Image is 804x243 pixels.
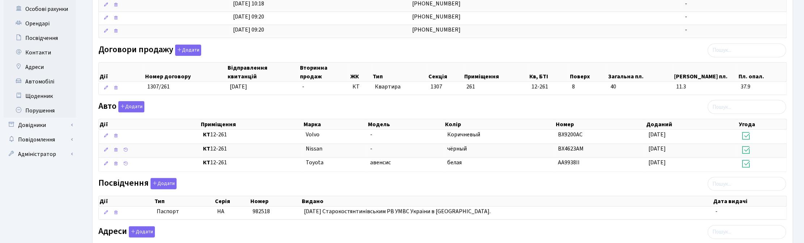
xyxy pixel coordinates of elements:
span: Коричневый [447,131,480,139]
th: Тип [154,196,215,206]
span: 1307/261 [147,83,170,91]
span: Toyota [306,158,323,166]
span: - [685,13,687,21]
span: белая [447,158,462,166]
span: [DATE] [648,158,666,166]
th: Серія [214,196,250,206]
th: [PERSON_NAME] пл. [673,63,738,82]
span: Квартира [375,83,425,91]
a: Довідники [4,118,76,132]
button: Адреси [129,226,155,238]
th: Марка [303,119,367,129]
th: Кв, БТІ [529,63,569,82]
a: Додати [173,43,201,56]
a: Контакти [4,45,76,60]
input: Пошук... [708,44,786,57]
span: [PHONE_NUMBER] [412,13,461,21]
label: Договори продажу [98,45,201,56]
label: Посвідчення [98,178,177,189]
span: [DATE] 09:20 [233,26,264,34]
th: Секція [428,63,464,82]
span: - [371,131,373,139]
button: Договори продажу [175,45,201,56]
span: АА9938ІІ [558,158,580,166]
b: КТ [203,131,210,139]
span: [PHONE_NUMBER] [412,26,461,34]
span: 982518 [253,207,270,215]
th: Колір [444,119,555,129]
th: Дата видачі [712,196,787,206]
a: Адреси [4,60,76,74]
span: Volvo [306,131,320,139]
a: Порушення [4,103,76,118]
span: 261 [466,83,475,91]
label: Адреси [98,226,155,238]
th: Угода [738,119,787,129]
a: Посвідчення [4,31,76,45]
th: Загальна пл. [608,63,673,82]
span: чёрный [447,145,467,153]
a: Додати [149,177,177,190]
span: - [371,145,373,153]
a: Додати [117,100,144,113]
span: 12-261 [203,131,300,139]
button: Посвідчення [151,178,177,189]
span: 37.9 [741,83,784,91]
th: Приміщення [200,119,303,129]
button: Авто [118,101,144,112]
th: Дії [99,63,144,82]
span: 12-261 [203,145,300,153]
span: [DATE] [230,83,247,91]
input: Пошук... [708,100,786,114]
span: ВХ4623АМ [558,145,584,153]
a: Адміністратор [4,147,76,161]
th: Пл. опал. [738,63,787,82]
label: Авто [98,101,144,112]
th: Відправлення квитанцій [227,63,299,82]
a: Особові рахунки [4,2,76,16]
a: Додати [127,225,155,238]
span: Паспорт [157,207,212,216]
th: Поверх [569,63,608,82]
th: Модель [368,119,444,129]
span: 8 [572,83,605,91]
span: Nissan [306,145,322,153]
a: Орендарі [4,16,76,31]
span: BX9200AC [558,131,583,139]
span: [DATE] [648,145,666,153]
span: [DATE] 09:20 [233,13,264,21]
span: 40 [610,83,670,91]
b: КТ [203,145,210,153]
span: - [715,207,718,215]
span: 12-261 [203,158,300,167]
th: Дії [99,196,154,206]
th: Приміщення [464,63,529,82]
th: ЖК [350,63,372,82]
input: Пошук... [708,225,786,239]
th: Дії [99,119,200,129]
span: НА [217,207,224,215]
th: Номер [250,196,301,206]
b: КТ [203,158,210,166]
a: Повідомлення [4,132,76,147]
span: [DATE] [648,131,666,139]
span: КТ [352,83,369,91]
th: Вторинна продаж [299,63,350,82]
span: 1307 [431,83,442,91]
a: Автомобілі [4,74,76,89]
th: Номер договору [144,63,227,82]
span: - [685,26,687,34]
span: 12-261 [532,83,566,91]
th: Тип [372,63,428,82]
span: [DATE] Старокостянтинівським РВ УМВС України в [GEOGRAPHIC_DATA]. [304,207,491,215]
th: Видано [301,196,713,206]
span: 11.3 [676,83,735,91]
span: - [302,83,304,91]
a: Щоденник [4,89,76,103]
th: Номер [555,119,646,129]
input: Пошук... [708,177,786,191]
span: авенсис [371,158,391,166]
th: Доданий [646,119,738,129]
